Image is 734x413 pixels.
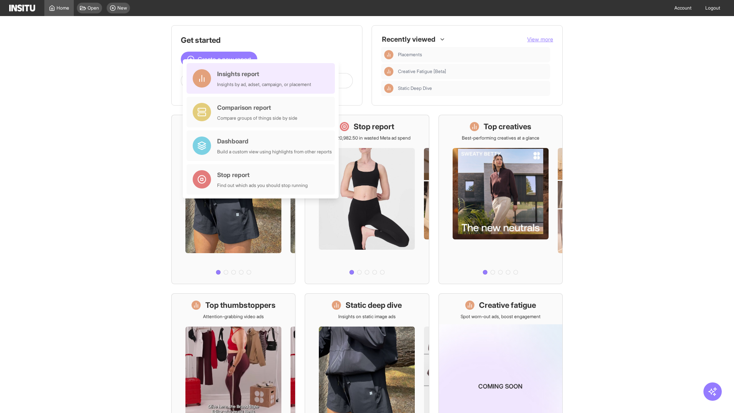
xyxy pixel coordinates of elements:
[398,85,432,91] span: Static Deep Dive
[527,36,553,42] span: View more
[198,55,251,64] span: Create a new report
[384,50,393,59] div: Insights
[438,115,563,284] a: Top creativesBest-performing creatives at a glance
[88,5,99,11] span: Open
[217,149,332,155] div: Build a custom view using highlights from other reports
[217,103,297,112] div: Comparison report
[205,300,276,311] h1: Top thumbstoppers
[346,300,402,311] h1: Static deep dive
[354,121,394,132] h1: Stop report
[171,115,296,284] a: What's live nowSee all active ads instantly
[117,5,127,11] span: New
[398,52,547,58] span: Placements
[398,68,446,75] span: Creative Fatigue [Beta]
[462,135,539,141] p: Best-performing creatives at a glance
[217,81,311,88] div: Insights by ad, adset, campaign, or placement
[181,35,353,46] h1: Get started
[398,52,422,58] span: Placements
[217,137,332,146] div: Dashboard
[181,52,257,67] button: Create a new report
[323,135,411,141] p: Save £20,982.50 in wasted Meta ad spend
[398,68,547,75] span: Creative Fatigue [Beta]
[217,170,308,179] div: Stop report
[305,115,429,284] a: Stop reportSave £20,982.50 in wasted Meta ad spend
[217,182,308,189] div: Find out which ads you should stop running
[217,69,311,78] div: Insights report
[384,84,393,93] div: Insights
[217,115,297,121] div: Compare groups of things side by side
[484,121,531,132] h1: Top creatives
[57,5,69,11] span: Home
[527,36,553,43] button: View more
[9,5,35,11] img: Logo
[384,67,393,76] div: Insights
[203,314,264,320] p: Attention-grabbing video ads
[338,314,396,320] p: Insights on static image ads
[398,85,547,91] span: Static Deep Dive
